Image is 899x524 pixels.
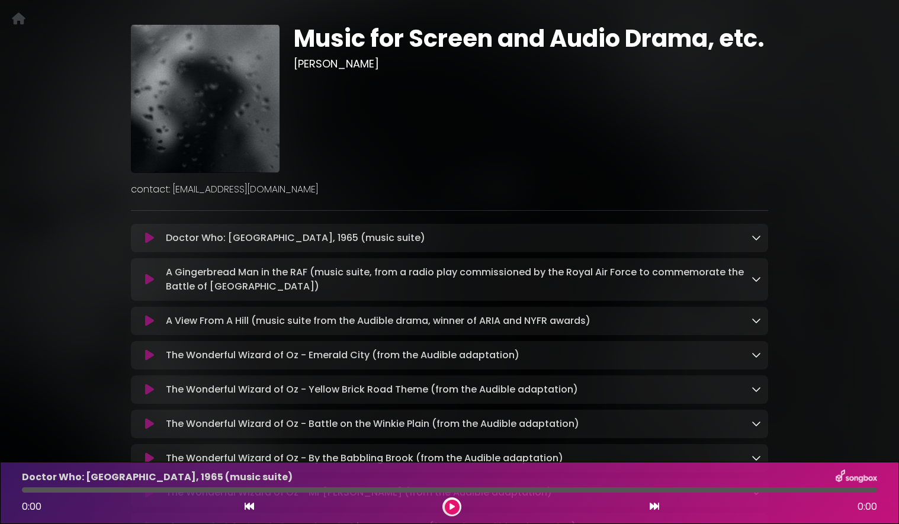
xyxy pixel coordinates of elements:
p: The Wonderful Wizard of Oz - Battle on the Winkie Plain (from the Audible adaptation) [166,417,579,431]
p: The Wonderful Wizard of Oz - Yellow Brick Road Theme (from the Audible adaptation) [166,382,578,397]
h3: [PERSON_NAME] [294,57,768,70]
p: The Wonderful Wizard of Oz - Emerald City (from the Audible adaptation) [166,348,519,362]
img: cwku1JfbS2LSAV5fAzmA [131,24,280,173]
p: contact: [EMAIL_ADDRESS][DOMAIN_NAME] [131,182,768,197]
p: A View From A Hill (music suite from the Audible drama, winner of ARIA and NYFR awards) [166,314,590,328]
p: The Wonderful Wizard of Oz - By the Babbling Brook (from the Audible adaptation) [166,451,563,465]
p: Doctor Who: [GEOGRAPHIC_DATA], 1965 (music suite) [22,470,293,484]
h1: Music for Screen and Audio Drama, etc. [294,24,768,53]
p: A Gingerbread Man in the RAF (music suite, from a radio play commissioned by the Royal Air Force ... [166,265,752,294]
span: 0:00 [22,500,41,513]
img: songbox-logo-white.png [836,470,877,485]
p: Doctor Who: [GEOGRAPHIC_DATA], 1965 (music suite) [166,231,425,245]
span: 0:00 [858,500,877,514]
